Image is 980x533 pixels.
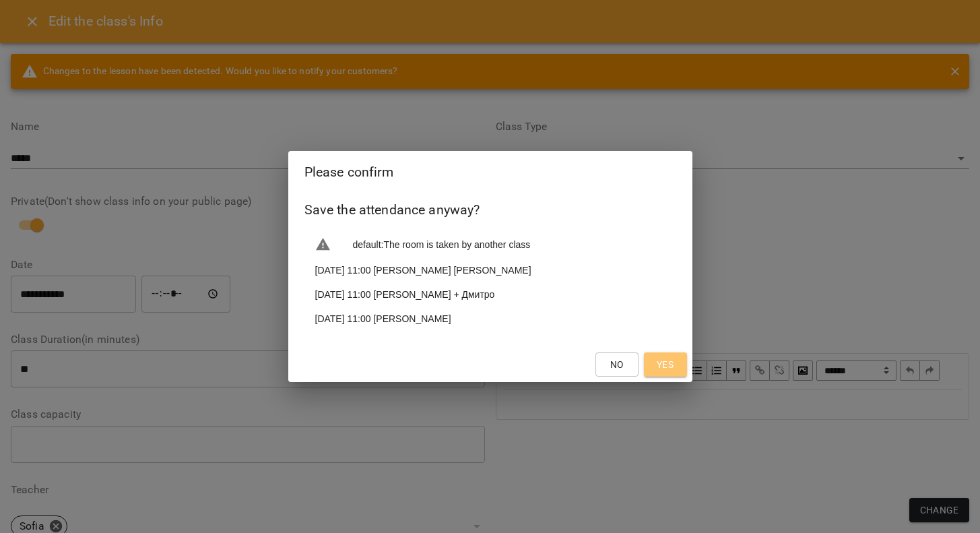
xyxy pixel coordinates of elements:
[304,282,676,307] li: [DATE] 11:00 [PERSON_NAME] + Дмитро
[657,356,674,373] span: Yes
[304,231,676,258] li: default : The room is taken by another class
[595,352,639,377] button: No
[304,307,676,331] li: [DATE] 11:00 [PERSON_NAME]
[610,356,624,373] span: No
[304,258,676,282] li: [DATE] 11:00 [PERSON_NAME] [PERSON_NAME]
[304,162,676,183] h2: Please confirm
[304,199,676,220] h6: Save the attendance anyway?
[644,352,687,377] button: Yes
